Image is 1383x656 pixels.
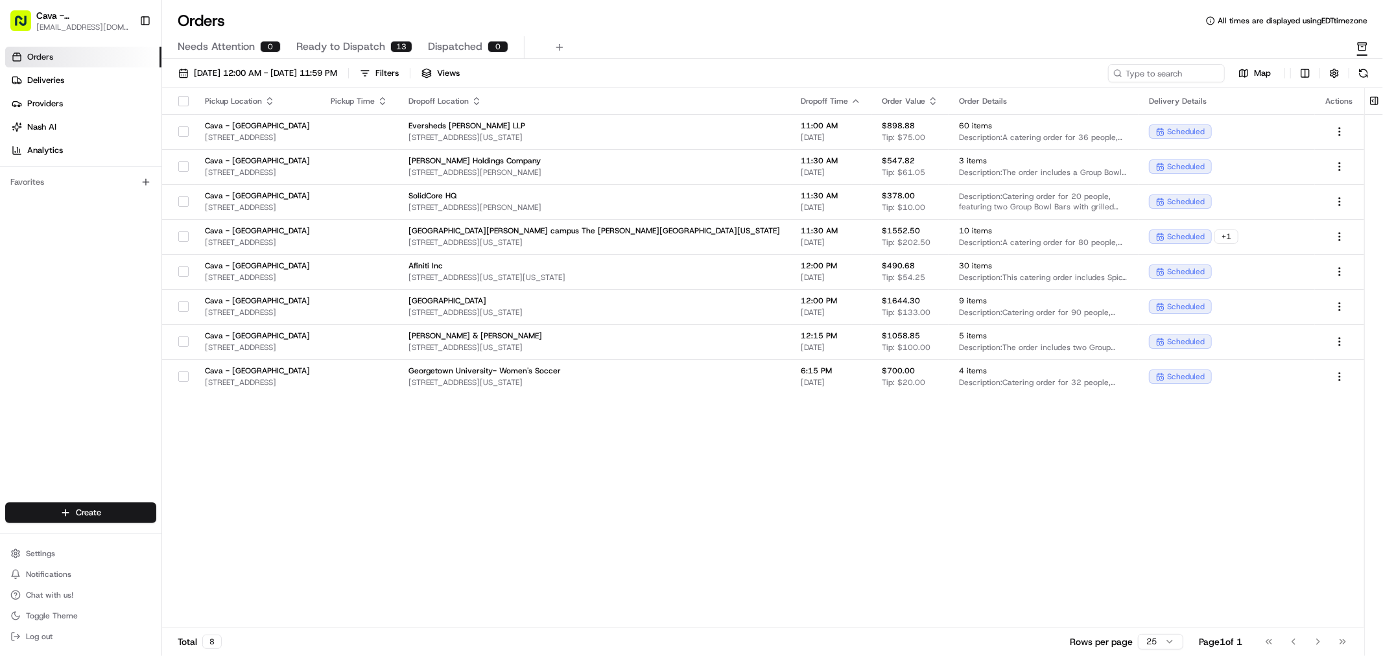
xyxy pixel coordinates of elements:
[959,331,1128,341] span: 5 items
[13,189,34,209] img: Cava Alexandria
[408,132,780,143] span: [STREET_ADDRESS][US_STATE]
[205,121,310,131] span: Cava - [GEOGRAPHIC_DATA]
[5,627,156,646] button: Log out
[408,121,780,131] span: Eversheds [PERSON_NAME] LLP
[408,226,780,236] span: [GEOGRAPHIC_DATA][PERSON_NAME] campus The [PERSON_NAME][GEOGRAPHIC_DATA][US_STATE]
[354,64,405,82] button: Filters
[1167,266,1205,277] span: scheduled
[205,261,310,271] span: Cava - [GEOGRAPHIC_DATA]
[201,166,236,182] button: See all
[882,191,915,201] span: $378.00
[205,167,310,178] span: [STREET_ADDRESS]
[5,586,156,604] button: Chat with us!
[5,117,161,137] a: Nash AI
[882,342,930,353] span: Tip: $100.00
[205,237,310,248] span: [STREET_ADDRESS]
[959,191,1128,212] span: Description: Catering order for 20 people, featuring two Group Bowl Bars with grilled chicken, ri...
[26,590,73,600] span: Chat with us!
[1325,96,1354,106] div: Actions
[882,237,930,248] span: Tip: $202.50
[178,635,222,649] div: Total
[331,96,388,106] div: Pickup Time
[882,167,925,178] span: Tip: $61.05
[205,191,310,201] span: Cava - [GEOGRAPHIC_DATA]
[26,569,71,580] span: Notifications
[408,191,780,201] span: SolidCore HQ
[375,67,399,79] div: Filters
[959,237,1128,248] span: Description: A catering order for 80 people, including Group Bowl Bars with Falafel, Grilled Chic...
[123,290,208,303] span: API Documentation
[882,377,925,388] span: Tip: $20.00
[13,13,39,39] img: Nash
[27,98,63,110] span: Providers
[1218,16,1367,26] span: All times are displayed using EDT timezone
[13,52,236,73] p: Welcome 👋
[882,226,920,236] span: $1552.50
[27,145,63,156] span: Analytics
[882,272,925,283] span: Tip: $54.25
[801,132,861,143] span: [DATE]
[959,342,1128,353] span: Description: The order includes two Group Bowl Bars with various toppings and proteins like Grill...
[1230,65,1279,81] button: Map
[882,261,915,271] span: $490.68
[5,5,134,36] button: Cava - [GEOGRAPHIC_DATA][EMAIL_ADDRESS][DOMAIN_NAME]
[205,296,310,306] span: Cava - [GEOGRAPHIC_DATA]
[801,296,861,306] span: 12:00 PM
[36,9,129,22] button: Cava - [GEOGRAPHIC_DATA]
[27,124,51,147] img: 9188753566659_6852d8bf1fb38e338040_72.png
[959,226,1128,236] span: 10 items
[1167,196,1205,207] span: scheduled
[959,272,1128,283] span: Description: This catering order includes Spicy Lamb Meatball, Grilled Chicken + Vegetables, and ...
[27,121,56,133] span: Nash AI
[882,96,938,106] div: Order Value
[959,261,1128,271] span: 30 items
[801,156,861,166] span: 11:30 AM
[1149,96,1305,106] div: Delivery Details
[115,236,141,246] span: [DATE]
[959,132,1128,143] span: Description: A catering order for 36 people, featuring a variety of bowls and salads including ch...
[5,502,156,523] button: Create
[882,307,930,318] span: Tip: $133.00
[205,366,310,376] span: Cava - [GEOGRAPHIC_DATA]
[959,121,1128,131] span: 60 items
[260,41,281,53] div: 0
[13,169,83,179] div: Past conversations
[205,226,310,236] span: Cava - [GEOGRAPHIC_DATA]
[26,290,99,303] span: Knowledge Base
[5,545,156,563] button: Settings
[390,41,412,53] div: 13
[296,39,385,54] span: Ready to Dispatch
[58,124,213,137] div: Start new chat
[959,156,1128,166] span: 3 items
[428,39,482,54] span: Dispatched
[5,70,161,91] a: Deliveries
[416,64,466,82] button: Views
[1167,126,1205,137] span: scheduled
[801,226,861,236] span: 11:30 AM
[801,272,861,283] span: [DATE]
[801,377,861,388] span: [DATE]
[408,237,780,248] span: [STREET_ADDRESS][US_STATE]
[26,237,36,247] img: 1736555255976-a54dd68f-1ca7-489b-9aae-adbdc363a1c4
[408,272,780,283] span: [STREET_ADDRESS][US_STATE][US_STATE]
[5,140,161,161] a: Analytics
[194,67,337,79] span: [DATE] 12:00 AM - [DATE] 11:59 PM
[58,137,178,147] div: We're available if you need us!
[1167,231,1205,242] span: scheduled
[104,285,213,308] a: 💻API Documentation
[34,84,214,97] input: Clear
[801,96,861,106] div: Dropoff Time
[205,342,310,353] span: [STREET_ADDRESS]
[26,548,55,559] span: Settings
[801,202,861,213] span: [DATE]
[178,39,255,54] span: Needs Attention
[408,96,780,106] div: Dropoff Location
[408,366,780,376] span: Georgetown University- Women's Soccer
[40,236,105,246] span: [PERSON_NAME]
[801,121,861,131] span: 11:00 AM
[13,291,23,301] div: 📗
[1167,161,1205,172] span: scheduled
[801,342,861,353] span: [DATE]
[801,366,861,376] span: 6:15 PM
[1167,371,1205,382] span: scheduled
